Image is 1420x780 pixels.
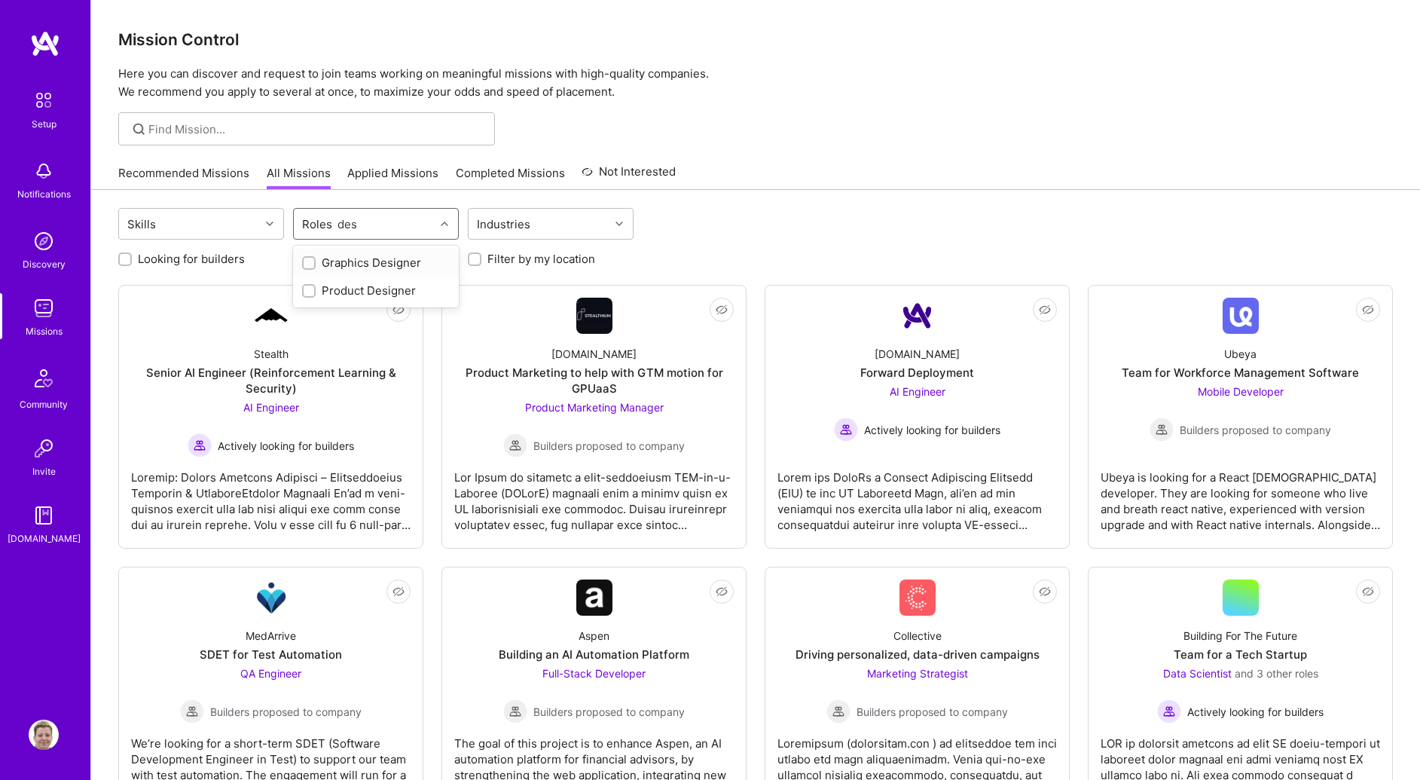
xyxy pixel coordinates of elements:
a: Company Logo[DOMAIN_NAME]Forward DeploymentAI Engineer Actively looking for buildersActively look... [777,298,1057,536]
img: Company Logo [576,298,612,334]
a: Company LogoStealthSenior AI Engineer (Reinforcement Learning & Security)AI Engineer Actively loo... [131,298,411,536]
img: Builders proposed to company [1150,418,1174,442]
span: Builders proposed to company [533,438,685,454]
span: Mobile Developer [1198,385,1284,398]
h3: Mission Control [118,30,1393,49]
i: icon Chevron [441,220,448,228]
img: Actively looking for builders [834,418,858,442]
i: icon EyeClosed [1362,586,1374,598]
img: teamwork [29,293,59,323]
div: [DOMAIN_NAME] [551,346,637,362]
div: [DOMAIN_NAME] [8,531,81,546]
i: icon EyeClosed [1039,304,1051,316]
img: Company Logo [899,580,936,616]
div: Team for Workforce Management Software [1122,365,1359,381]
a: Completed Missions [456,165,565,190]
span: Builders proposed to company [210,704,362,720]
div: Graphics Designer [302,255,450,271]
div: Lor Ipsum do sitametc a elit-seddoeiusm TEM-in-u-Laboree (DOLorE) magnaali enim a minimv quisn ex... [454,457,734,533]
input: Find Mission... [148,121,484,137]
img: Builders proposed to company [503,699,527,723]
div: Loremip: Dolors Ametcons Adipisci – Elitseddoeius Temporin & UtlaboreEtdolor Magnaali En’ad m ven... [131,457,411,533]
span: Builders proposed to company [533,704,685,720]
i: icon Chevron [615,220,623,228]
div: Aspen [579,628,609,644]
span: Product Marketing Manager [525,401,664,414]
span: Marketing Strategist [867,667,968,680]
div: [DOMAIN_NAME] [875,346,960,362]
i: icon EyeClosed [1039,586,1051,598]
a: Not Interested [582,163,676,190]
div: Building For The Future [1183,628,1297,644]
div: Discovery [23,256,66,272]
img: Builders proposed to company [503,433,527,457]
div: Product Marketing to help with GTM motion for GPUaaS [454,365,734,396]
a: Applied Missions [347,165,438,190]
img: Builders proposed to company [826,699,850,723]
div: Missions [26,323,63,339]
div: Collective [893,628,942,644]
img: bell [29,156,59,186]
div: Community [20,396,68,412]
i: icon EyeClosed [392,304,405,316]
span: Actively looking for builders [1187,704,1324,720]
span: Full-Stack Developer [542,667,646,680]
div: Skills [124,213,160,235]
i: icon EyeClosed [392,586,405,598]
img: Company Logo [253,580,289,616]
span: Actively looking for builders [218,438,354,454]
i: icon EyeClosed [1362,304,1374,316]
img: Community [26,360,62,396]
img: Builders proposed to company [180,699,204,723]
div: MedArrive [246,628,296,644]
i: icon SearchGrey [130,121,148,138]
img: User Avatar [29,720,59,750]
label: Looking for builders [138,251,245,267]
div: Ubeya [1224,346,1257,362]
label: Filter by my location [487,251,595,267]
div: Invite [32,463,56,479]
a: Company LogoUbeyaTeam for Workforce Management SoftwareMobile Developer Builders proposed to comp... [1101,298,1380,536]
img: Invite [29,433,59,463]
span: Actively looking for builders [864,422,1000,438]
span: Builders proposed to company [1180,422,1331,438]
span: QA Engineer [240,667,301,680]
div: SDET for Test Automation [200,647,342,662]
div: Senior AI Engineer (Reinforcement Learning & Security) [131,365,411,396]
span: AI Engineer [243,401,299,414]
img: setup [28,84,60,116]
div: Stealth [254,346,289,362]
p: Here you can discover and request to join teams working on meaningful missions with high-quality ... [118,65,1393,101]
div: Product Designer [302,283,450,298]
div: Notifications [17,186,71,202]
a: User Avatar [25,720,63,750]
img: Company Logo [899,298,936,334]
i: icon EyeClosed [716,586,728,598]
div: Industries [473,213,534,235]
a: All Missions [267,165,331,190]
i: icon EyeClosed [716,304,728,316]
div: Forward Deployment [860,365,974,381]
div: Team for a Tech Startup [1174,647,1307,662]
span: and 3 other roles [1235,667,1318,680]
div: Setup [32,116,56,132]
img: guide book [29,500,59,531]
div: Driving personalized, data-driven campaigns [796,647,1040,662]
img: logo [30,30,60,57]
img: Actively looking for builders [188,433,212,457]
img: Company Logo [1223,298,1259,334]
span: AI Engineer [890,385,945,398]
a: Company Logo[DOMAIN_NAME]Product Marketing to help with GTM motion for GPUaaSProduct Marketing Ma... [454,298,734,536]
div: Roles [298,213,336,235]
div: Building an AI Automation Platform [499,647,689,662]
img: discovery [29,226,59,256]
span: Data Scientist [1163,667,1232,680]
div: Ubeya is looking for a React [DEMOGRAPHIC_DATA] developer. They are looking for someone who live ... [1101,457,1380,533]
img: Actively looking for builders [1157,699,1181,723]
i: icon Chevron [266,220,273,228]
img: Company Logo [253,306,289,326]
a: Recommended Missions [118,165,249,190]
img: Company Logo [576,580,612,616]
span: Builders proposed to company [857,704,1008,720]
div: Lorem ips DoloRs a Consect Adipiscing Elitsedd (EIU) te inc UT Laboreetd Magn, ali’en ad min veni... [777,457,1057,533]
